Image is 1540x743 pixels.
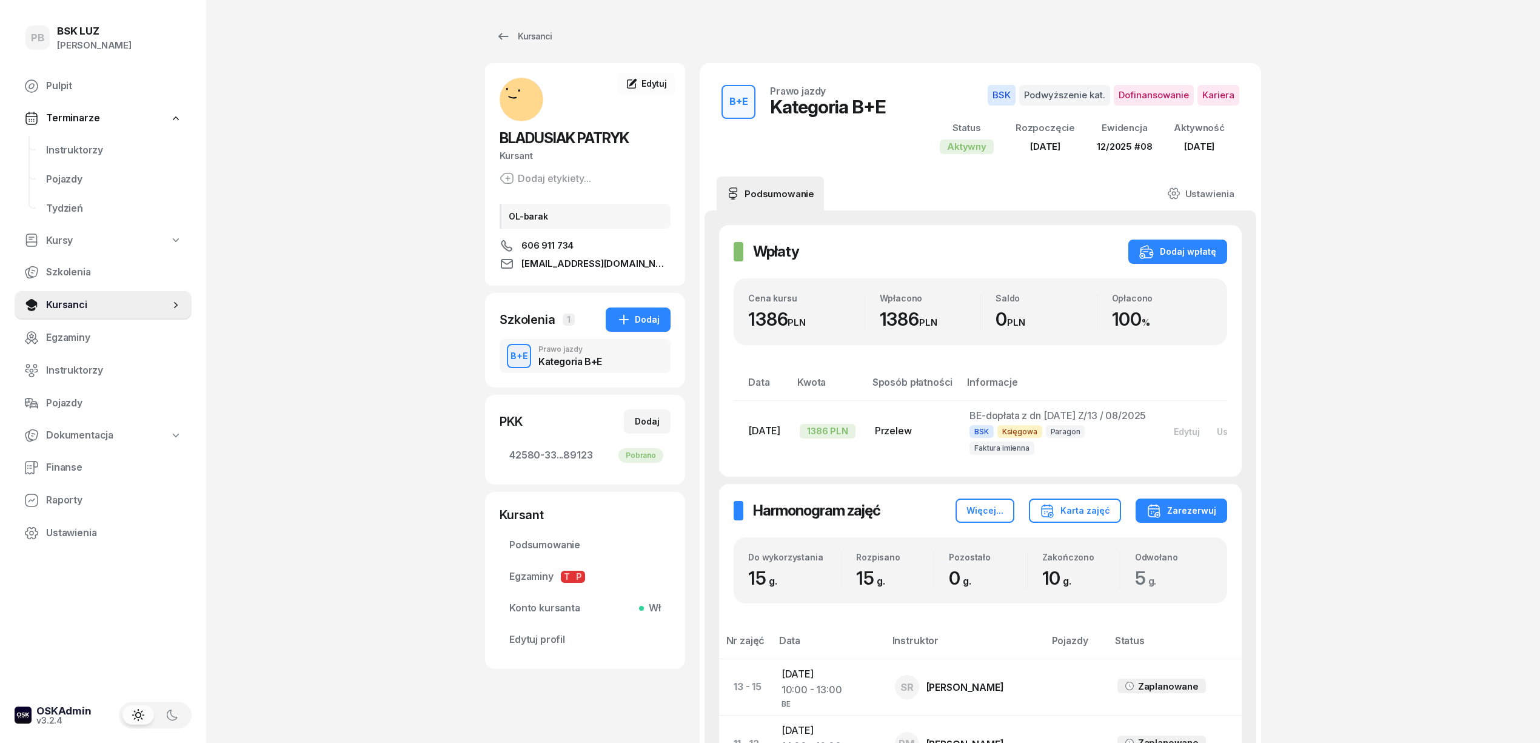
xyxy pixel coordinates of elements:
th: Pojazdy [1045,633,1108,659]
span: Egzaminy [509,569,661,585]
small: g. [1148,575,1157,587]
span: PB [31,33,44,43]
div: Karta zajęć [1040,503,1110,518]
a: 606 911 734 [500,238,671,253]
button: Edytuj [1165,422,1208,442]
div: Saldo [996,293,1097,303]
div: 0 [949,567,1026,590]
span: 5 [1135,567,1163,589]
button: Dodaj etykiety... [500,171,591,186]
div: Dodaj wpłatę [1139,244,1216,259]
button: Usuń [1208,422,1247,442]
span: Ustawienia [46,525,182,541]
th: Data [734,374,790,400]
a: Kursanci [485,24,563,49]
div: B+E [506,348,533,363]
span: Egzaminy [46,330,182,346]
small: g. [963,575,971,587]
a: Edytuj profil [500,625,671,654]
small: g. [877,575,885,587]
span: BSK [969,425,994,438]
div: BSK LUZ [57,26,132,36]
button: BSKPodwyższenie kat.DofinansowanieKariera [988,85,1239,106]
a: Ustawienia [1157,177,1244,210]
div: BE [782,698,875,708]
td: 13 - 15 [719,659,772,716]
span: [DATE] [1030,141,1060,152]
div: 12/2025 #08 [1097,139,1152,155]
span: Dofinansowanie [1114,85,1194,106]
div: Zakończono [1042,552,1120,562]
span: Szkolenia [46,264,182,280]
div: PKK [500,413,523,430]
div: [DATE] [1174,139,1225,155]
div: Opłacono [1112,293,1213,303]
button: B+E [507,344,531,368]
div: Do wykorzystania [748,552,841,562]
div: Prawo jazdy [770,86,826,96]
div: Dodaj [617,312,660,327]
div: Kategoria B+E [770,96,886,118]
span: 15 [856,567,891,589]
div: Wpłacono [880,293,981,303]
div: 1386 [880,308,981,331]
span: Finanse [46,460,182,476]
div: Aktywny [940,140,994,154]
span: 10 [1042,567,1077,589]
span: Wł [644,600,661,616]
span: Dokumentacja [46,428,113,443]
div: 1386 PLN [800,424,855,439]
div: 0 [996,308,1097,331]
span: Podwyższenie kat. [1019,85,1110,106]
button: Zarezerwuj [1136,499,1227,523]
div: Ewidencja [1097,120,1152,136]
span: 606 911 734 [521,238,574,253]
span: 42580-33...89123 [509,448,661,463]
div: Edytuj [1174,426,1200,437]
small: PLN [1007,317,1025,328]
a: 42580-33...89123Pobrano [500,441,671,470]
button: Dodaj wpłatę [1128,240,1227,264]
span: T [561,571,573,583]
a: [EMAIL_ADDRESS][DOMAIN_NAME] [500,257,671,271]
div: Odwołano [1135,552,1213,562]
h2: Wpłaty [753,242,799,261]
img: logo-xs-dark@2x.png [15,707,32,724]
span: Księgowa [997,425,1042,438]
a: Kursanci [15,291,192,320]
span: Podsumowanie [509,537,661,553]
div: Kursanci [496,29,552,44]
div: Zaplanowane [1138,679,1199,694]
span: Pojazdy [46,172,182,187]
th: Sposób płatności [865,374,960,400]
td: [DATE] [772,659,885,716]
button: Więcej... [956,499,1014,523]
div: 1386 [748,308,865,331]
a: Szkolenia [15,258,192,287]
div: Aktywność [1174,120,1225,136]
span: Konto kursanta [509,600,661,616]
a: Pulpit [15,72,192,101]
span: BLADUSIAK PATRYK [500,129,629,147]
span: Instruktorzy [46,363,182,378]
th: Kwota [790,374,865,400]
a: Terminarze [15,104,192,132]
span: Edytuj [641,78,667,89]
span: Kariera [1197,85,1239,106]
span: 1 [563,314,575,326]
div: 10:00 - 13:00 [782,682,875,698]
a: Konto kursantaWł [500,594,671,623]
a: Finanse [15,453,192,482]
div: Rozpoczęcie [1016,120,1075,136]
h2: Harmonogram zajęć [753,501,880,520]
span: SR [900,682,914,693]
a: Pojazdy [36,165,192,194]
div: v3.2.4 [36,716,92,725]
div: Cena kursu [748,293,865,303]
div: Usuń [1217,426,1239,437]
span: BE-dopłata z dn [DATE] Z/13 / 08/2025 [969,409,1146,422]
div: 100 [1112,308,1213,331]
div: Dodaj [635,414,660,429]
div: [PERSON_NAME] [926,682,1004,692]
button: B+E [721,85,755,119]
